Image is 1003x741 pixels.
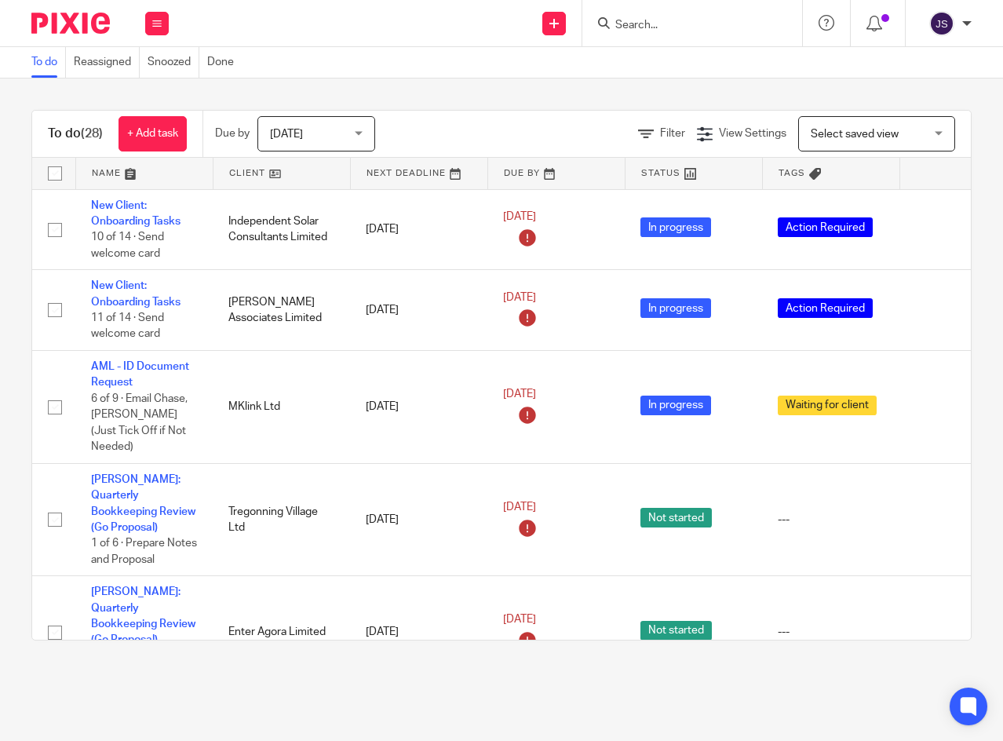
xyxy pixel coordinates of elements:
a: To do [31,47,66,78]
a: Done [207,47,242,78]
td: [DATE] [350,270,487,351]
a: AML - ID Document Request [91,361,189,388]
a: [PERSON_NAME]: Quarterly Bookkeeping Review (Go Proposal) [91,586,195,645]
td: [DATE] [350,464,487,576]
span: [DATE] [503,292,536,303]
td: [PERSON_NAME] Associates Limited [213,270,350,351]
a: New Client: Onboarding Tasks [91,280,181,307]
h1: To do [48,126,103,142]
span: In progress [640,396,711,415]
span: Not started [640,508,712,527]
a: Snoozed [148,47,199,78]
td: [DATE] [350,189,487,270]
td: MKlink Ltd [213,351,350,464]
span: 11 of 14 · Send welcome card [91,312,164,340]
input: Search [614,19,755,33]
span: Action Required [778,217,873,237]
td: Tregonning Village Ltd [213,464,350,576]
img: svg%3E [929,11,954,36]
span: View Settings [719,128,786,139]
span: In progress [640,298,711,318]
span: [DATE] [503,211,536,222]
td: Independent Solar Consultants Limited [213,189,350,270]
span: 10 of 14 · Send welcome card [91,232,164,259]
a: [PERSON_NAME]: Quarterly Bookkeeping Review (Go Proposal) [91,474,195,533]
span: Tags [779,169,805,177]
span: Filter [660,128,685,139]
span: 6 of 9 · Email Chase, [PERSON_NAME] (Just Tick Off if Not Needed) [91,393,188,453]
span: Waiting for client [778,396,877,415]
span: [DATE] [503,502,536,513]
p: Due by [215,126,250,141]
span: In progress [640,217,711,237]
span: Action Required [778,298,873,318]
img: Pixie [31,13,110,34]
span: [DATE] [270,129,303,140]
a: + Add task [119,116,187,151]
a: Reassigned [74,47,140,78]
a: New Client: Onboarding Tasks [91,200,181,227]
span: [DATE] [503,615,536,626]
span: [DATE] [503,389,536,400]
div: --- [778,624,884,640]
td: [DATE] [350,576,487,688]
span: (28) [81,127,103,140]
td: Enter Agora Limited [213,576,350,688]
span: Select saved view [811,129,899,140]
span: 1 of 6 · Prepare Notes and Proposal [91,538,197,566]
span: Not started [640,621,712,641]
div: --- [778,512,884,527]
td: [DATE] [350,351,487,464]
